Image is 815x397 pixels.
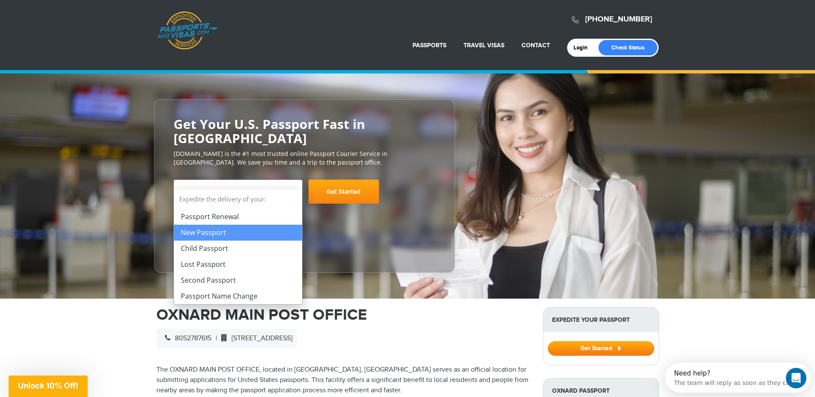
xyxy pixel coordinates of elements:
[308,180,379,204] a: Get Started
[9,376,88,397] div: Unlock 10% Off!
[9,7,128,14] div: Need help?
[174,208,436,217] span: Starting at $199 + government fees
[174,209,302,225] li: Passport Renewal
[665,363,811,393] iframe: Intercom live chat discovery launcher
[174,288,302,304] li: Passport Name Change
[156,307,530,323] h1: OXNARD MAIN POST OFFICE
[18,381,78,390] span: Unlock 10% Off!
[174,189,302,209] strong: Expedite the delivery of your:
[412,42,446,49] a: Passports
[786,368,806,388] iframe: Intercom live chat
[157,11,218,50] a: Passports & [DOMAIN_NAME]
[174,272,302,288] li: Second Passport
[156,365,530,396] p: The OXNARD MAIN POST OFFICE, located in [GEOGRAPHIC_DATA], [GEOGRAPHIC_DATA] serves as an officia...
[3,3,154,27] div: Open Intercom Messenger
[522,42,550,49] a: Contact
[180,187,249,197] span: Select Your Service
[174,189,302,304] li: Expedite the delivery of your:
[9,14,128,23] div: The team will reply as soon as they can
[543,308,659,332] strong: Expedite Your Passport
[598,40,657,55] a: Check Status
[548,341,654,356] button: Get Started
[161,334,211,342] span: 8052787615
[174,150,436,167] p: [DOMAIN_NAME] is the #1 most trusted online Passport Courier Service in [GEOGRAPHIC_DATA]. We sav...
[174,241,302,257] li: Child Passport
[548,345,654,351] a: Get Started
[464,42,504,49] a: Travel Visas
[156,329,297,348] div: |
[174,180,302,204] span: Select Your Service
[217,334,293,342] span: [STREET_ADDRESS]
[174,225,302,241] li: New Passport
[585,15,652,24] a: [PHONE_NUMBER]
[174,257,302,272] li: Lost Passport
[574,44,594,51] a: Login
[174,117,436,145] h2: Get Your U.S. Passport Fast in [GEOGRAPHIC_DATA]
[180,183,293,207] span: Select Your Service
